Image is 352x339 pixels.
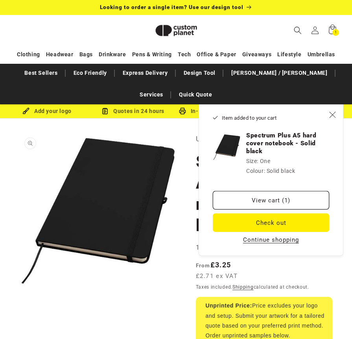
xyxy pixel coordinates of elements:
strong: Unprinted Price: [206,302,252,309]
span: £2.71 ex VAT [196,272,238,281]
dd: One [260,158,271,164]
summary: Search [289,22,306,39]
a: Lifestyle [277,48,301,61]
media-gallery: Gallery Viewer [20,133,176,289]
div: Quotes in 24 hours [90,106,176,116]
a: Clothing [17,48,40,61]
button: Continue shopping [241,236,301,244]
div: In-house printing service [176,106,262,116]
strong: £3.25 [196,261,231,269]
a: Custom Planet [134,15,218,46]
span: From [196,262,210,269]
a: [PERSON_NAME] / [PERSON_NAME] [227,66,331,80]
h3: Spectrum Plus A5 hard cover notebook - Solid black [246,132,329,156]
p: Unbranded [196,133,333,145]
span: Looking to order a single item? Use our design tool [100,4,243,10]
a: Bags [79,48,93,61]
iframe: Chat Widget [217,254,352,339]
span: 10796253 [196,244,226,251]
a: Design Tool [180,66,220,80]
a: Giveaways [242,48,271,61]
a: Quick Quote [175,88,216,102]
a: View cart (1) [213,191,329,209]
a: Services [136,88,167,102]
a: Office & Paper [197,48,236,61]
img: In-house printing [179,107,186,115]
h2: Item added to your cart [213,114,324,122]
img: Brush Icon [22,107,29,115]
a: Umbrellas [308,48,335,61]
button: Check out [213,213,329,232]
a: Drinkware [99,48,126,61]
img: Spectrum Plus A5 hard cover notebook [213,133,240,161]
a: Eco Friendly [70,66,111,80]
button: Close [324,106,341,124]
span: 1 [335,29,337,36]
img: Custom Planet [149,18,204,43]
img: Order Updates Icon [101,107,109,115]
dt: Size: [246,158,258,164]
div: Taxes included. calculated at checkout. [196,283,333,291]
a: Headwear [46,48,74,61]
dt: Colour: [246,168,265,174]
dd: Solid black [267,168,295,174]
a: Express Delivery [119,66,172,80]
a: Pens & Writing [132,48,172,61]
div: Add your logo [4,106,90,116]
a: Best Sellers [20,66,61,80]
h1: Spectrum Plus A5 hard cover notebook - Solid black [196,151,333,236]
a: Tech [178,48,191,61]
div: Item added to your cart [199,104,343,256]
